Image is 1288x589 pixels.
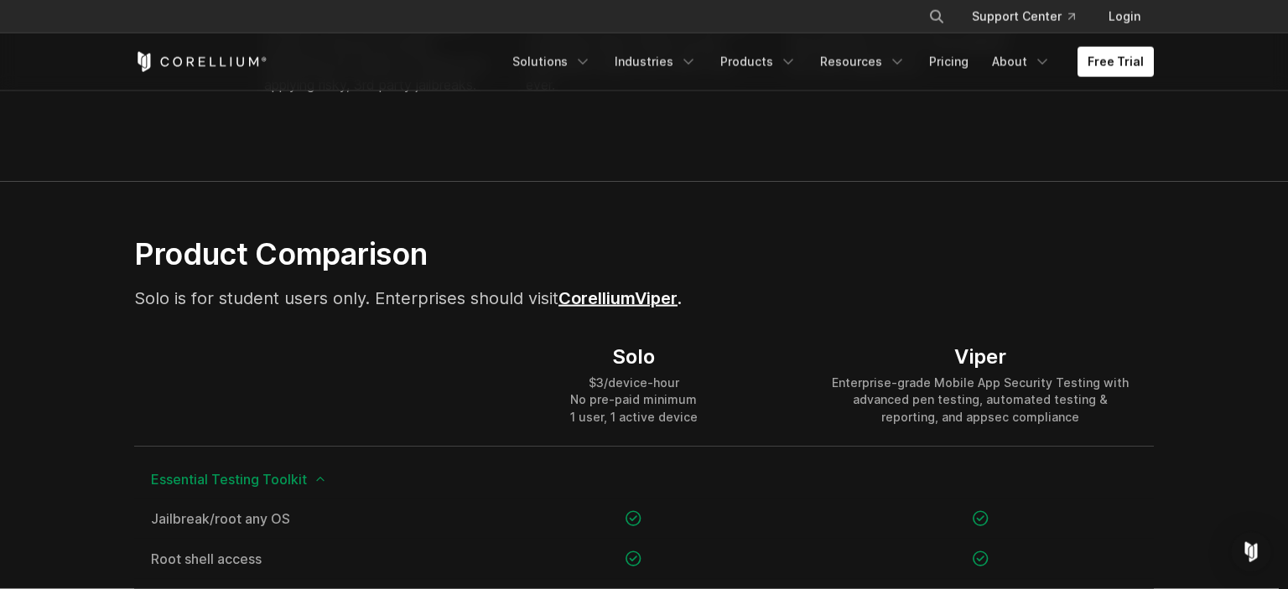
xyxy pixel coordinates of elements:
span: Essential Testing Toolkit [151,473,1137,486]
div: Navigation Menu [502,47,1154,77]
div: Open Intercom Messenger [1231,532,1271,572]
a: Industries [605,47,707,77]
div: $3/device-hour No pre-paid minimum 1 user, 1 active device [570,375,698,425]
a: Viper [635,288,678,308]
a: Corellium Home [134,52,267,72]
a: Root shell access [151,552,444,566]
a: Support Center [958,2,1088,32]
div: Enterprise-grade Mobile App Security Testing with advanced pen testing, automated testing & repor... [824,375,1137,425]
a: Free Trial [1078,47,1154,77]
button: Search [922,2,952,32]
a: Solutions [502,47,601,77]
a: Resources [810,47,916,77]
a: About [982,47,1061,77]
a: Login [1095,2,1154,32]
a: Jailbreak/root any OS [151,512,444,525]
span: . [635,288,682,308]
a: Products [710,47,807,77]
div: Solo [570,344,698,369]
div: Navigation Menu [908,2,1154,32]
span: Product Comparison [134,235,427,272]
span: Solo is for student users only. Enterprises should visit [134,288,635,308]
a: Corellium [558,288,635,308]
div: Viper [824,344,1137,369]
a: Pricing [919,47,979,77]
